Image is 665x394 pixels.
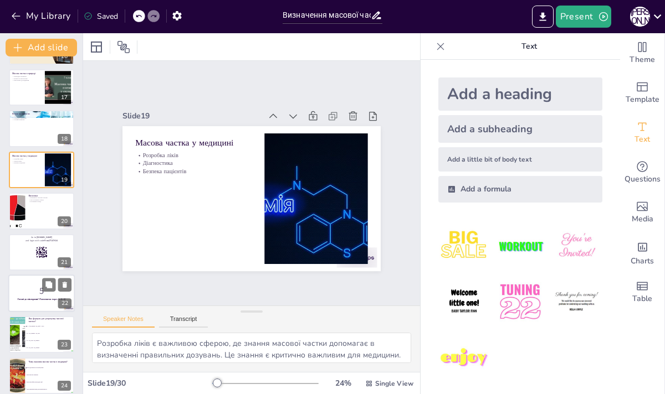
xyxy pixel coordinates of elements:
div: 18 [58,134,71,144]
span: Вона не має значення [27,374,74,375]
button: Delete Slide [58,278,71,291]
span: W = (m_element / m_total) × 100% [27,326,74,327]
div: 19 [58,175,71,185]
div: 19 [9,152,74,188]
div: 24 [58,381,71,391]
div: Slide 19 [262,202,397,255]
div: 22 [58,298,71,308]
span: Вона допомагає в розробці ліків [27,367,74,368]
div: 23 [9,316,74,352]
span: Theme [630,54,655,66]
p: Висновки [28,194,71,198]
span: Position [117,40,130,54]
div: 16 [58,51,71,61]
div: 17 [58,92,71,102]
div: Add a little bit of body text [438,147,602,172]
p: 5 [12,285,71,297]
div: 17 [9,69,74,106]
p: Забруднення [12,115,71,117]
button: С [PERSON_NAME] [630,6,650,28]
p: Розробка ліків [12,158,42,160]
p: Розуміння складу [28,201,71,203]
div: Add images, graphics, shapes or video [620,193,664,232]
p: Розробка ліків [259,170,372,214]
img: 6.jpeg [551,276,602,328]
p: Яка формула для розрахунку масової частки? [28,317,71,323]
img: 5.jpeg [494,276,546,328]
div: Add a table [620,272,664,312]
div: Add ready made slides [620,73,664,113]
p: Стратегії очищення [12,116,71,118]
img: 7.jpeg [438,333,490,384]
img: 1.jpeg [438,220,490,272]
span: Single View [375,379,413,388]
p: Діагностика [257,163,370,206]
button: Duplicate Slide [42,278,55,291]
span: Вона потрібна тільки для хімії [27,381,74,382]
div: 22 [8,274,75,312]
span: W = m_total - m_element [27,347,74,348]
div: Get real-time input from your audience [620,153,664,193]
p: Вплив на екологію [12,112,71,115]
p: Важливість масової частки [28,197,71,199]
div: Slide 19 / 30 [88,378,212,388]
div: 24 % [330,378,356,388]
button: My Library [8,7,75,25]
div: Add a formula [438,176,602,203]
img: 2.jpeg [494,220,546,272]
p: Застосування в науці [28,199,71,201]
span: Template [626,94,659,106]
button: Speaker Notes [92,315,155,328]
div: Add charts and graphs [620,232,664,272]
p: Вплив на екосистеми [12,77,42,80]
div: Add text boxes [620,113,664,153]
button: Present [556,6,611,28]
div: С [PERSON_NAME] [630,7,650,27]
strong: Готові до вікторини? Розпочнемо через 3...2...1! [18,298,66,300]
button: Export to PowerPoint [532,6,554,28]
div: 24 [9,357,74,394]
p: Діагностика [12,160,42,162]
div: Add a subheading [438,115,602,143]
button: Transcript [159,315,208,328]
div: 20 [58,216,71,226]
p: Сталий розвиток [12,118,71,121]
textarea: Розробка ліків є важливою сферою, де знання масової частки допомагає в визначенні правильних дозу... [92,333,411,363]
p: Масова частка в природі [12,72,42,75]
span: Table [632,293,652,305]
p: Безпека пацієнтів [12,162,42,164]
span: W = m_element + m_total [27,333,74,334]
div: 21 [58,257,71,267]
span: Вона важлива лише для промисловості [27,388,74,390]
p: Екологічні дослідження [12,80,42,82]
div: Change the overall theme [620,33,664,73]
div: 18 [9,110,74,147]
span: Media [632,213,653,225]
button: Add slide [6,39,77,56]
div: 20 [9,193,74,229]
span: Text [635,133,650,146]
input: Insert title [283,7,371,23]
div: Saved [84,11,118,22]
span: W = m_total / m_element [27,340,74,341]
p: and login with code [12,239,71,242]
p: Go to [12,236,71,239]
strong: [DOMAIN_NAME] [37,236,53,239]
img: 3.jpeg [551,220,602,272]
div: Layout [88,38,105,56]
p: Масова частка у медицині [262,180,376,228]
p: Чому важлива масова частка в медицині? [28,360,71,363]
p: Безпека пацієнтів [254,155,367,199]
p: Природні матеріали [12,75,42,77]
span: Charts [631,255,654,267]
div: 21 [9,234,74,271]
img: 4.jpeg [438,276,490,328]
p: Text [449,33,609,60]
span: Questions [625,173,661,185]
p: Масова частка у медицині [12,154,42,158]
div: 23 [58,340,71,350]
div: Add a heading [438,77,602,111]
